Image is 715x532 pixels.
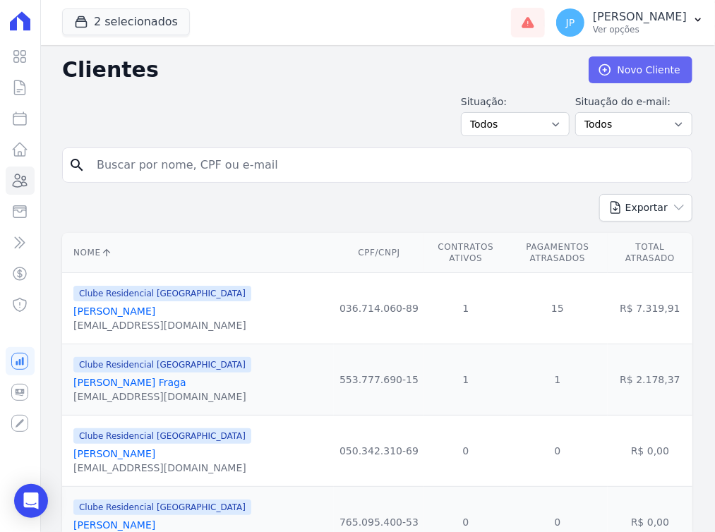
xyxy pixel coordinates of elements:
[424,273,507,344] td: 1
[334,344,424,416] td: 553.777.690-15
[73,500,251,515] span: Clube Residencial [GEOGRAPHIC_DATA]
[62,8,190,35] button: 2 selecionados
[88,151,686,179] input: Buscar por nome, CPF ou e-mail
[73,428,251,444] span: Clube Residencial [GEOGRAPHIC_DATA]
[575,95,692,109] label: Situação do e-mail:
[608,344,692,416] td: R$ 2.178,37
[608,416,692,487] td: R$ 0,00
[73,318,251,332] div: [EMAIL_ADDRESS][DOMAIN_NAME]
[14,484,48,518] div: Open Intercom Messenger
[545,3,715,42] button: JP [PERSON_NAME] Ver opções
[62,57,566,83] h2: Clientes
[334,233,424,273] th: CPF/CNPJ
[73,448,155,459] a: [PERSON_NAME]
[73,377,186,388] a: [PERSON_NAME] Fraga
[73,519,155,531] a: [PERSON_NAME]
[589,56,692,83] a: Novo Cliente
[73,461,251,475] div: [EMAIL_ADDRESS][DOMAIN_NAME]
[424,416,507,487] td: 0
[334,273,424,344] td: 036.714.060-89
[424,344,507,416] td: 1
[599,194,692,222] button: Exportar
[68,157,85,174] i: search
[507,273,608,344] td: 15
[507,344,608,416] td: 1
[507,416,608,487] td: 0
[608,273,692,344] td: R$ 7.319,91
[62,233,334,273] th: Nome
[73,389,251,404] div: [EMAIL_ADDRESS][DOMAIN_NAME]
[334,416,424,487] td: 050.342.310-69
[593,10,687,24] p: [PERSON_NAME]
[73,306,155,317] a: [PERSON_NAME]
[73,357,251,373] span: Clube Residencial [GEOGRAPHIC_DATA]
[424,233,507,273] th: Contratos Ativos
[461,95,570,109] label: Situação:
[73,286,251,301] span: Clube Residencial [GEOGRAPHIC_DATA]
[566,18,575,28] span: JP
[608,233,692,273] th: Total Atrasado
[507,233,608,273] th: Pagamentos Atrasados
[593,24,687,35] p: Ver opções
